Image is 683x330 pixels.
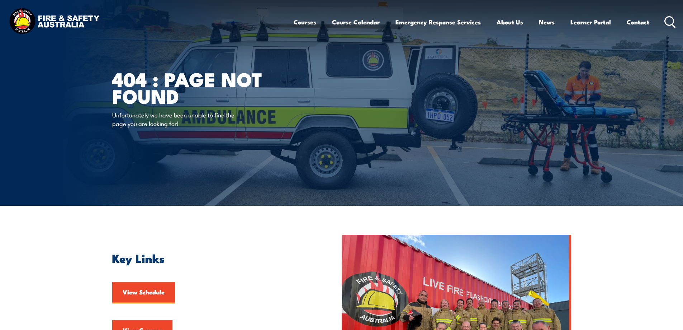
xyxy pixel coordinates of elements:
[112,111,243,127] p: Unfortunately we have been unable to find the page you are looking for!
[570,13,611,32] a: Learner Portal
[627,13,649,32] a: Contact
[112,253,309,263] h2: Key Links
[497,13,523,32] a: About Us
[112,282,175,303] a: View Schedule
[332,13,380,32] a: Course Calendar
[294,13,316,32] a: Courses
[395,13,481,32] a: Emergency Response Services
[112,70,289,104] h1: 404 : Page Not Found
[539,13,555,32] a: News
